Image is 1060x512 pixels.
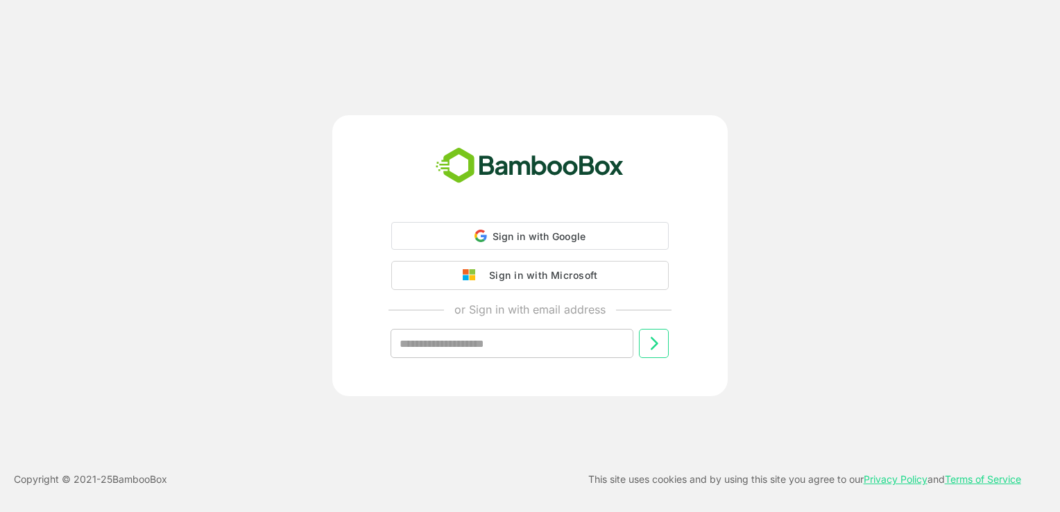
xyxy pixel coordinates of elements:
[945,473,1021,485] a: Terms of Service
[482,266,597,284] div: Sign in with Microsoft
[391,261,669,290] button: Sign in with Microsoft
[391,222,669,250] div: Sign in with Google
[454,301,606,318] p: or Sign in with email address
[864,473,927,485] a: Privacy Policy
[428,143,631,189] img: bamboobox
[493,230,586,242] span: Sign in with Google
[588,471,1021,488] p: This site uses cookies and by using this site you agree to our and
[14,471,167,488] p: Copyright © 2021- 25 BambooBox
[463,269,482,282] img: google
